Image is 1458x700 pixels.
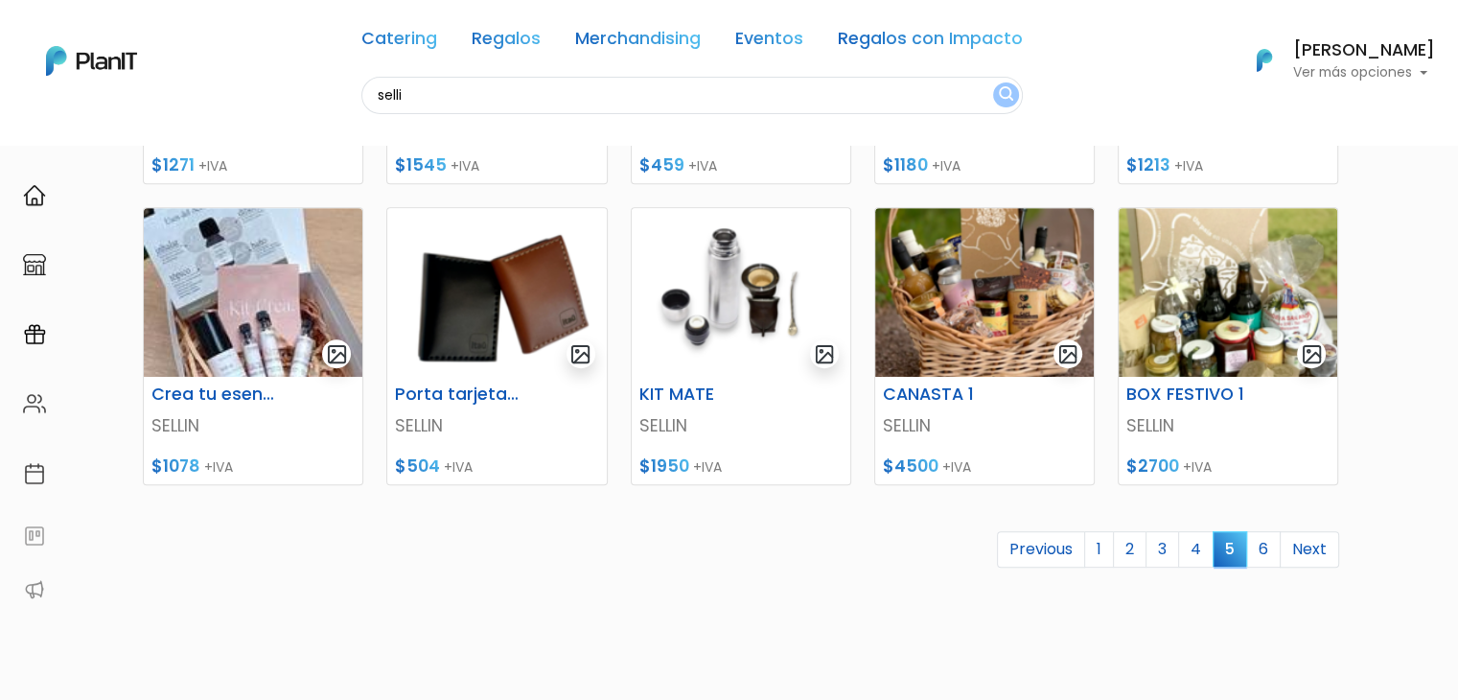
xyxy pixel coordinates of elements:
a: Merchandising [575,31,701,54]
img: marketplace-4ceaa7011d94191e9ded77b95e3339b90024bf715f7c57f8cf31f2d8c509eaba.svg [23,253,46,276]
img: gallery-light [1301,343,1323,365]
a: gallery-light BOX FESTIVO 1 SELLIN $2700 +IVA [1118,207,1338,485]
input: Buscá regalos, desayunos, y más [361,77,1023,114]
span: $1180 [883,153,928,176]
button: PlanIt Logo [PERSON_NAME] Ver más opciones [1232,35,1435,85]
a: Catering [361,31,437,54]
span: +IVA [932,156,960,175]
a: Next [1280,531,1339,568]
img: PlanIt Logo [46,46,137,76]
img: calendar-87d922413cdce8b2cf7b7f5f62616a5cf9e4887200fb71536465627b3292af00.svg [23,462,46,485]
p: SELLIN [1126,413,1330,438]
h6: Crea tu esencia [140,385,291,405]
img: people-662611757002400ad9ed0e3c099ab2801c6687ba6c219adb57efc949bc21e19d.svg [23,392,46,415]
img: feedback-78b5a0c8f98aac82b08bfc38622c3050aee476f2c9584af64705fc4e61158814.svg [23,525,46,548]
span: +IVA [942,457,971,477]
h6: KIT MATE [628,385,779,405]
img: thumb_6890bb062b707_img_20250404_155023.jpg [144,208,362,377]
span: $1213 [1126,153,1170,176]
span: $1950 [639,455,689,478]
a: gallery-light Porta tarjeta de cuero SELLIN $504 +IVA [386,207,607,485]
img: thumb_Captura_de_pantalla_2025-08-28_113410.png [632,208,850,377]
span: +IVA [451,156,479,175]
img: home-e721727adea9d79c4d83392d1f703f7f8bce08238fde08b1acbfd93340b81755.svg [23,184,46,207]
img: thumb_Captura_de_pantalla_2025-09-03_094502.png [875,208,1094,377]
img: search_button-432b6d5273f82d61273b3651a40e1bd1b912527efae98b1b7a1b2c0702e16a8d.svg [999,86,1013,105]
p: Ver más opciones [1293,66,1435,80]
img: campaigns-02234683943229c281be62815700db0a1741e53638e28bf9629b52c665b00959.svg [23,323,46,346]
a: 6 [1246,531,1281,568]
h6: Porta tarjeta de cuero [383,385,535,405]
img: partners-52edf745621dab592f3b2c58e3bca9d71375a7ef29c3b500c9f145b62cc070d4.svg [23,578,46,601]
img: thumb_6887c7ea429a7_11.png [387,208,606,377]
a: Eventos [735,31,803,54]
a: gallery-light CANASTA 1 SELLIN $4500 +IVA [874,207,1095,485]
p: SELLIN [883,413,1086,438]
img: gallery-light [569,343,591,365]
a: 2 [1113,531,1146,568]
span: $1545 [395,153,447,176]
img: gallery-light [814,343,836,365]
a: 3 [1146,531,1179,568]
p: SELLIN [151,413,355,438]
span: $1271 [151,153,195,176]
a: 1 [1084,531,1114,568]
span: +IVA [198,156,227,175]
span: $459 [639,153,684,176]
a: Previous [997,531,1085,568]
span: $504 [395,455,440,478]
a: gallery-light Crea tu esencia SELLIN $1078 +IVA [143,207,363,485]
span: +IVA [693,457,722,477]
h6: [PERSON_NAME] [1293,42,1435,59]
span: $4500 [883,455,938,478]
a: 4 [1178,531,1214,568]
p: SELLIN [639,413,843,438]
img: PlanIt Logo [1243,39,1285,82]
span: +IVA [444,457,473,477]
span: 5 [1213,531,1247,567]
a: gallery-light KIT MATE SELLIN $1950 +IVA [631,207,851,485]
a: Regalos [472,31,541,54]
img: gallery-light [1057,343,1079,365]
span: +IVA [204,457,233,477]
p: SELLIN [395,413,598,438]
h6: CANASTA 1 [871,385,1023,405]
span: +IVA [1183,457,1212,477]
img: gallery-light [326,343,348,365]
div: ¿Necesitás ayuda? [99,18,276,56]
span: $1078 [151,455,200,478]
a: Regalos con Impacto [838,31,1023,54]
span: $2700 [1126,455,1179,478]
img: thumb_Captura_de_pantalla_2025-09-03_095418.png [1119,208,1337,377]
h6: BOX FESTIVO 1 [1115,385,1266,405]
span: +IVA [688,156,717,175]
span: +IVA [1174,156,1203,175]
